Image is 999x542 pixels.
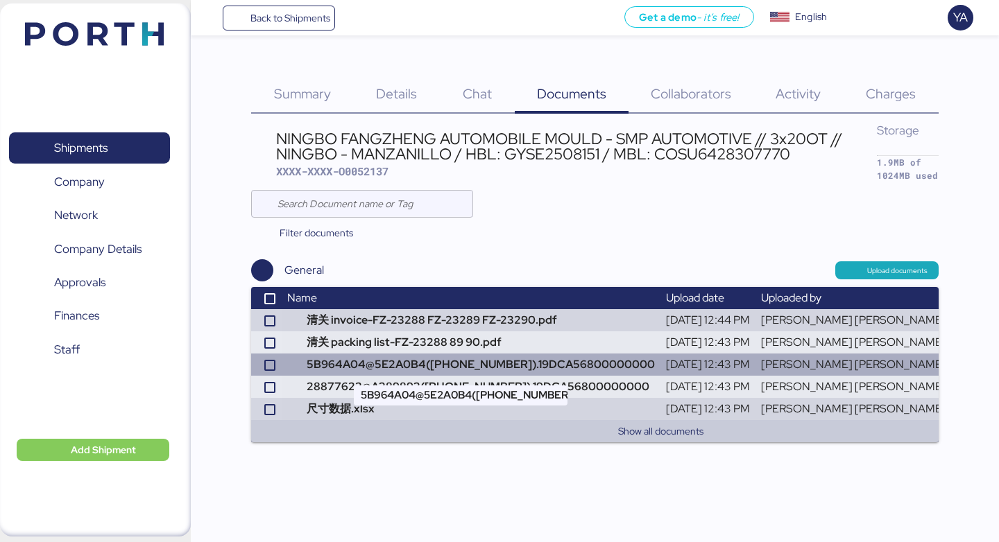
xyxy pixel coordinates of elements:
[755,376,952,398] td: [PERSON_NAME] [PERSON_NAME]
[666,290,724,305] span: Upload date
[282,376,660,398] td: 28877622@A389893([PHONE_NUMBER]).19DCA56800000000
[660,398,755,420] td: [DATE] 12:43 PM
[9,233,170,265] a: Company Details
[54,138,108,158] span: Shipments
[71,442,136,458] span: Add Shipment
[376,85,417,103] span: Details
[755,331,952,353] td: [PERSON_NAME] [PERSON_NAME]
[776,85,821,103] span: Activity
[660,331,755,353] td: [DATE] 12:43 PM
[17,439,169,461] button: Add Shipment
[54,205,98,225] span: Network
[660,353,755,376] td: [DATE] 12:43 PM
[755,353,952,376] td: [PERSON_NAME] [PERSON_NAME]
[877,122,919,138] span: Storage
[755,398,952,420] td: [PERSON_NAME] [PERSON_NAME]
[54,239,142,259] span: Company Details
[9,132,170,164] a: Shipments
[651,85,731,103] span: Collaborators
[54,340,80,360] span: Staff
[54,306,99,326] span: Finances
[54,272,105,292] span: Approvals
[9,166,170,198] a: Company
[9,334,170,366] a: Staff
[761,290,821,305] span: Uploaded by
[287,290,317,305] span: Name
[274,85,331,103] span: Summary
[250,10,330,26] span: Back to Shipments
[953,8,968,26] span: YA
[835,261,939,279] button: Upload documents
[282,398,660,420] td: 尺寸数据.xlsx
[251,220,364,245] button: Filter documents
[660,376,755,398] td: [DATE] 12:43 PM
[282,309,660,331] td: 清关 invoice-FZ-23288 FZ-23289 FZ-23290.pdf
[9,300,170,332] a: Finances
[276,164,388,178] span: XXXX-XXXX-O0052137
[280,225,353,241] span: Filter documents
[877,156,939,182] div: 1.9MB of 1024MB used
[795,10,827,24] div: English
[276,131,877,162] div: NINGBO FANGZHENG AUTOMOBILE MOULD - SMP AUTOMOTIVE // 3x20OT // NINGBO - MANZANILLO / HBL: GYSE25...
[866,85,916,103] span: Charges
[463,85,492,103] span: Chat
[282,353,660,376] td: 5B964A04@5E2A0B4([PHONE_NUMBER]).19DCA56800000000
[284,262,324,279] div: General
[867,265,928,277] span: Upload documents
[755,309,952,331] td: [PERSON_NAME] [PERSON_NAME]
[282,331,660,353] td: 清关 packing list-FZ-23288 89 90.pdf
[537,85,606,103] span: Documents
[277,190,466,218] input: Search Document name or Tag
[9,200,170,231] a: Network
[660,309,755,331] td: [DATE] 12:44 PM
[223,6,336,30] a: Back to Shipments
[199,6,223,30] button: Menu
[54,172,105,192] span: Company
[9,267,170,299] a: Approvals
